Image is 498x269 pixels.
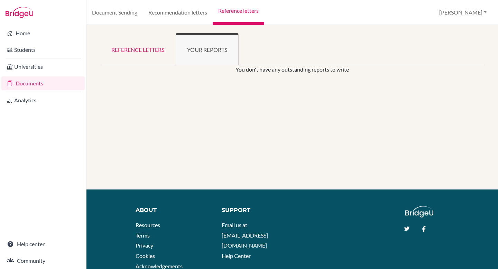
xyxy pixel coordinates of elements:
[133,65,452,74] p: You don't have any outstanding reports to write
[222,222,268,249] a: Email us at [EMAIL_ADDRESS][DOMAIN_NAME]
[176,33,239,65] a: Your reports
[1,60,85,74] a: Universities
[222,206,286,214] div: Support
[405,206,433,217] img: logo_white@2x-f4f0deed5e89b7ecb1c2cc34c3e3d731f90f0f143d5ea2071677605dd97b5244.png
[1,26,85,40] a: Home
[1,237,85,251] a: Help center
[100,33,176,65] a: Reference letters
[136,222,160,228] a: Resources
[436,6,490,19] button: [PERSON_NAME]
[222,252,251,259] a: Help Center
[1,43,85,57] a: Students
[1,76,85,90] a: Documents
[1,254,85,268] a: Community
[136,252,155,259] a: Cookies
[136,242,153,249] a: Privacy
[6,7,33,18] img: Bridge-U
[1,93,85,107] a: Analytics
[136,206,206,214] div: About
[136,232,150,239] a: Terms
